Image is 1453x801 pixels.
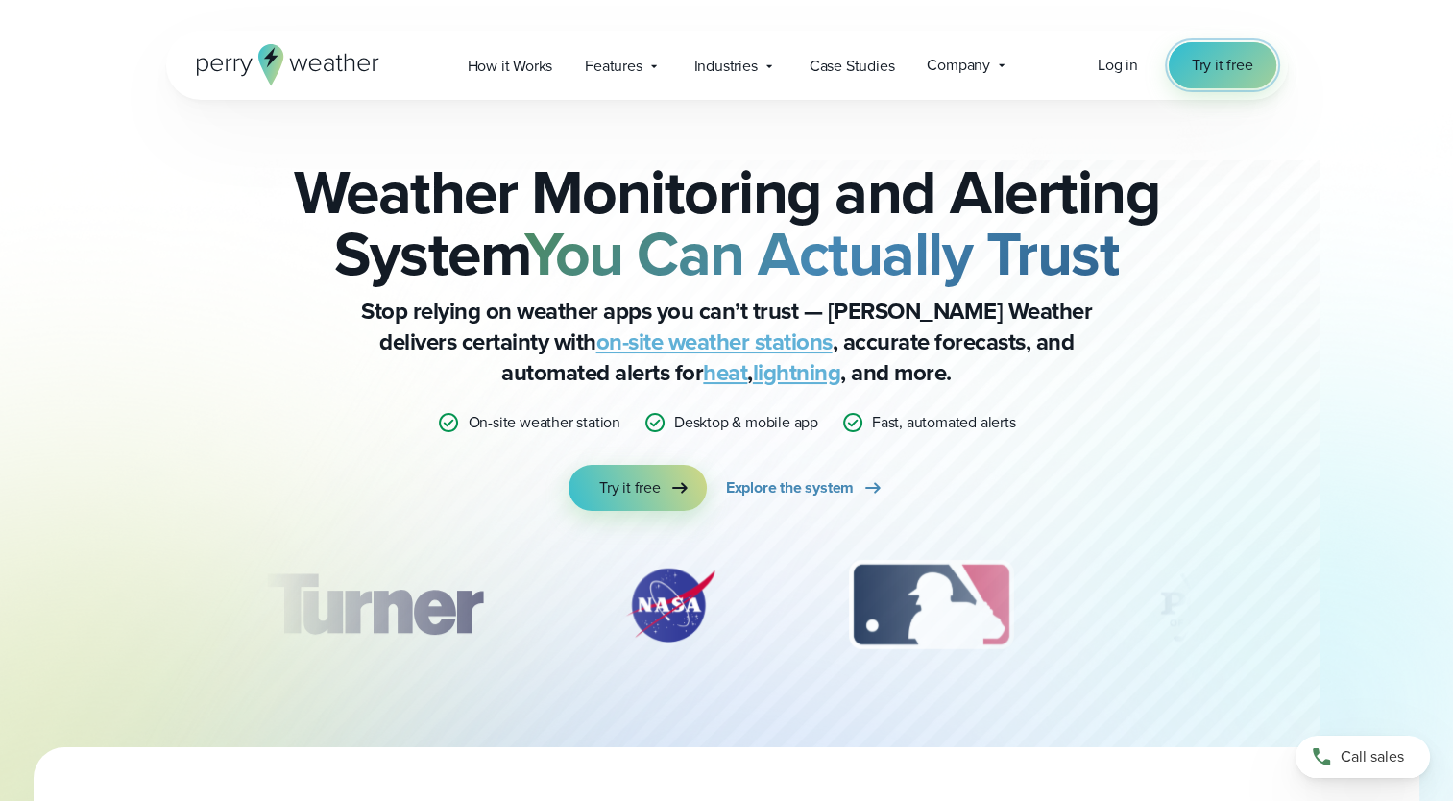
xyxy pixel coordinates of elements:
a: Explore the system [726,465,884,511]
span: Call sales [1341,745,1404,768]
img: Turner-Construction_1.svg [237,557,510,653]
div: 3 of 12 [830,557,1032,653]
a: Case Studies [793,46,911,85]
img: PGA.svg [1125,557,1278,653]
div: 2 of 12 [603,557,738,653]
a: Try it free [569,465,707,511]
img: MLB.svg [830,557,1032,653]
a: on-site weather stations [596,325,833,359]
span: Company [927,54,990,77]
div: 4 of 12 [1125,557,1278,653]
img: NASA.svg [603,557,738,653]
a: Log in [1098,54,1138,77]
div: 1 of 12 [237,557,510,653]
span: Log in [1098,54,1138,76]
a: How it Works [451,46,569,85]
a: heat [703,355,747,390]
span: How it Works [468,55,553,78]
p: Fast, automated alerts [872,411,1016,434]
span: Features [585,55,642,78]
div: slideshow [262,557,1192,663]
a: Try it free [1169,42,1276,88]
strong: You Can Actually Trust [524,208,1119,299]
span: Try it free [1192,54,1253,77]
span: Industries [694,55,758,78]
span: Case Studies [810,55,895,78]
p: On-site weather station [468,411,619,434]
a: lightning [753,355,841,390]
h2: Weather Monitoring and Alerting System [262,161,1192,284]
p: Desktop & mobile app [674,411,818,434]
p: Stop relying on weather apps you can’t trust — [PERSON_NAME] Weather delivers certainty with , ac... [343,296,1111,388]
span: Try it free [599,476,661,499]
a: Call sales [1296,736,1430,778]
span: Explore the system [726,476,854,499]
